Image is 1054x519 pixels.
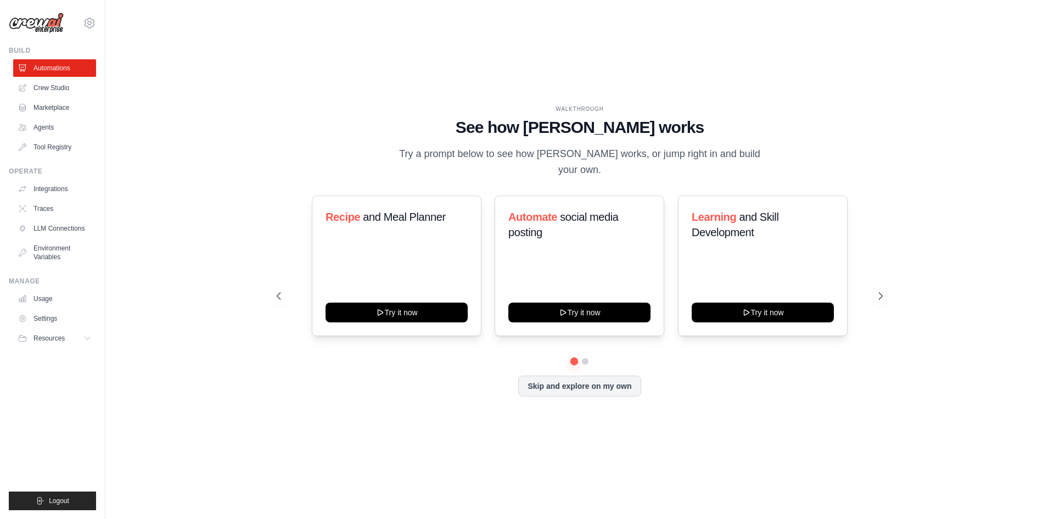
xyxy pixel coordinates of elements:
a: Crew Studio [13,79,96,97]
a: Environment Variables [13,239,96,266]
a: Marketplace [13,99,96,116]
p: Try a prompt below to see how [PERSON_NAME] works, or jump right in and build your own. [395,146,764,178]
span: Automate [508,211,557,223]
span: social media posting [508,211,619,238]
a: Integrations [13,180,96,198]
a: Usage [13,290,96,308]
div: WALKTHROUGH [277,105,883,113]
a: Settings [13,310,96,327]
button: Try it now [326,303,468,322]
span: Resources [33,334,65,343]
button: Try it now [692,303,834,322]
button: Resources [13,330,96,347]
h1: See how [PERSON_NAME] works [277,118,883,137]
span: and Meal Planner [363,211,445,223]
img: Logo [9,13,64,34]
span: Logout [49,496,69,505]
button: Skip and explore on my own [518,376,641,397]
span: Recipe [326,211,360,223]
a: Tool Registry [13,138,96,156]
span: and Skill Development [692,211,778,238]
a: Traces [13,200,96,217]
a: Agents [13,119,96,136]
span: Learning [692,211,736,223]
a: LLM Connections [13,220,96,237]
button: Try it now [508,303,651,322]
a: Automations [13,59,96,77]
div: Build [9,46,96,55]
div: Operate [9,167,96,176]
div: Manage [9,277,96,286]
button: Logout [9,492,96,510]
